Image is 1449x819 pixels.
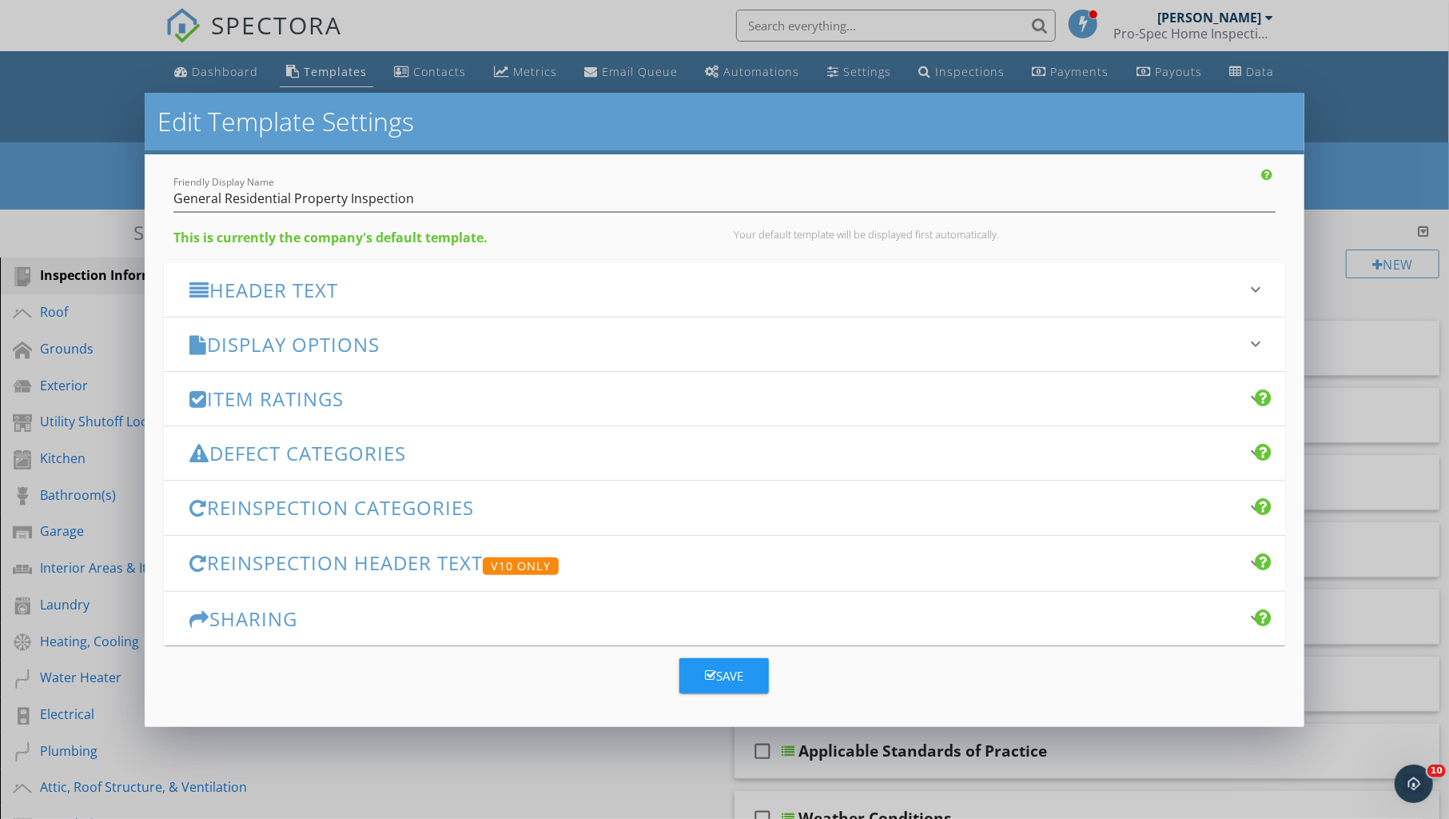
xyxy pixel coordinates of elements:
[157,106,1291,138] h2: Edit Template Settings
[1247,389,1266,408] i: keyboard_arrow_down
[1247,280,1266,299] i: keyboard_arrow_down
[1247,609,1266,628] i: keyboard_arrow_down
[173,229,488,246] strong: This is currently the company's default template.
[173,186,1275,212] input: Friendly Display Name
[1247,553,1266,573] i: keyboard_arrow_down
[189,442,1240,464] h3: Defect Categories
[189,279,1240,301] h3: Header Text
[483,549,559,576] a: V10 Only
[1247,498,1266,517] i: keyboard_arrow_down
[1247,443,1266,462] i: keyboard_arrow_down
[705,667,743,685] div: Save
[1395,765,1433,803] iframe: Intercom live chat
[679,658,769,693] button: Save
[483,557,559,575] div: V10 Only
[189,497,1240,518] h3: Reinspection Categories
[189,388,1240,409] h3: Item Ratings
[189,552,1240,575] h3: Reinspection Header Text
[189,608,1240,629] h3: Sharing
[1247,334,1266,354] i: keyboard_arrow_down
[189,334,1240,355] h3: Display Options
[1427,765,1446,777] span: 10
[734,228,1275,241] div: Your default template will be displayed first automatically.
